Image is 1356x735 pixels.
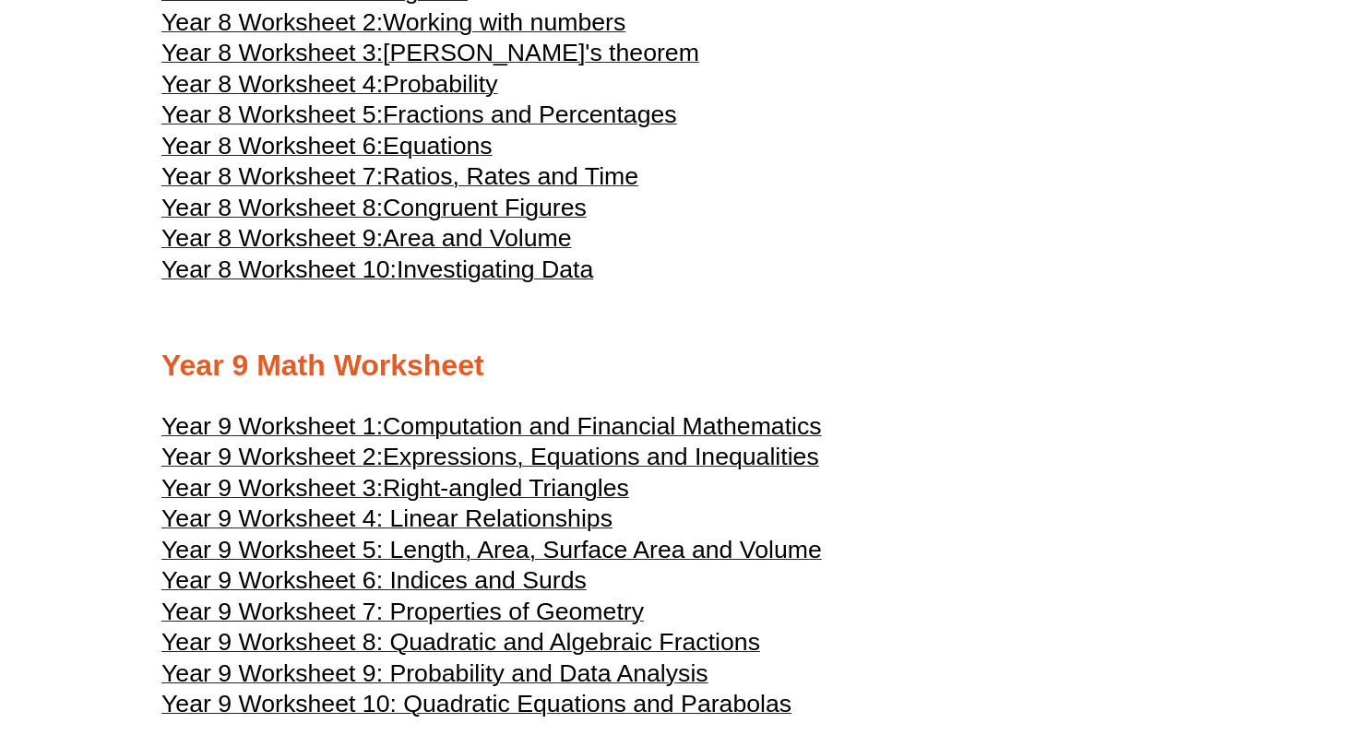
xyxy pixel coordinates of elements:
[161,17,625,35] a: Year 8 Worksheet 2:Working with numbers
[383,132,493,160] span: Equations
[161,474,383,502] span: Year 9 Worksheet 3:
[383,412,822,440] span: Computation and Financial Mathematics
[161,347,1195,385] h2: Year 9 Math Worksheet
[383,443,819,470] span: Expressions, Equations and Inequalities
[383,194,587,221] span: Congruent Figures
[161,536,822,563] span: Year 9 Worksheet 5: Length, Area, Surface Area and Volume
[161,264,593,282] a: Year 8 Worksheet 10:Investigating Data
[161,606,644,624] a: Year 9 Worksheet 7: Properties of Geometry
[161,482,629,501] a: Year 9 Worksheet 3:Right-angled Triangles
[397,255,593,283] span: Investigating Data
[161,659,708,687] span: Year 9 Worksheet 9: Probability and Data Analysis
[161,690,791,717] span: Year 9 Worksheet 10: Quadratic Equations and Parabolas
[161,101,383,128] span: Year 8 Worksheet 5:
[383,162,638,190] span: Ratios, Rates and Time
[161,171,638,189] a: Year 8 Worksheet 7:Ratios, Rates and Time
[161,636,760,655] a: Year 9 Worksheet 8: Quadratic and Algebraic Fractions
[383,101,677,128] span: Fractions and Percentages
[161,443,383,470] span: Year 9 Worksheet 2:
[383,8,625,36] span: Working with numbers
[161,194,383,221] span: Year 8 Worksheet 8:
[161,575,587,593] a: Year 9 Worksheet 6: Indices and Surds
[161,598,644,625] span: Year 9 Worksheet 7: Properties of Geometry
[161,513,613,531] a: Year 9 Worksheet 4: Linear Relationships
[161,232,572,251] a: Year 8 Worksheet 9:Area and Volume
[161,70,383,98] span: Year 8 Worksheet 4:
[383,474,629,502] span: Right-angled Triangles
[161,421,822,439] a: Year 9 Worksheet 1:Computation and Financial Mathematics
[383,70,497,98] span: Probability
[161,162,383,190] span: Year 8 Worksheet 7:
[161,47,699,65] a: Year 8 Worksheet 3:[PERSON_NAME]'s theorem
[161,202,587,220] a: Year 8 Worksheet 8:Congruent Figures
[383,39,699,66] span: [PERSON_NAME]'s theorem
[161,78,498,97] a: Year 8 Worksheet 4:Probability
[161,8,383,36] span: Year 8 Worksheet 2:
[161,132,383,160] span: Year 8 Worksheet 6:
[161,668,708,686] a: Year 9 Worksheet 9: Probability and Data Analysis
[161,698,791,717] a: Year 9 Worksheet 10: Quadratic Equations and Parabolas
[161,39,383,66] span: Year 8 Worksheet 3:
[161,255,397,283] span: Year 8 Worksheet 10:
[161,109,677,127] a: Year 8 Worksheet 5:Fractions and Percentages
[161,140,493,159] a: Year 8 Worksheet 6:Equations
[161,412,383,440] span: Year 9 Worksheet 1:
[161,566,587,594] span: Year 9 Worksheet 6: Indices and Surds
[161,504,613,532] span: Year 9 Worksheet 4: Linear Relationships
[161,628,760,656] span: Year 9 Worksheet 8: Quadratic and Algebraic Fractions
[161,451,819,469] a: Year 9 Worksheet 2:Expressions, Equations and Inequalities
[1040,527,1356,735] iframe: Chat Widget
[383,224,572,252] span: Area and Volume
[161,544,822,563] a: Year 9 Worksheet 5: Length, Area, Surface Area and Volume
[161,224,383,252] span: Year 8 Worksheet 9:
